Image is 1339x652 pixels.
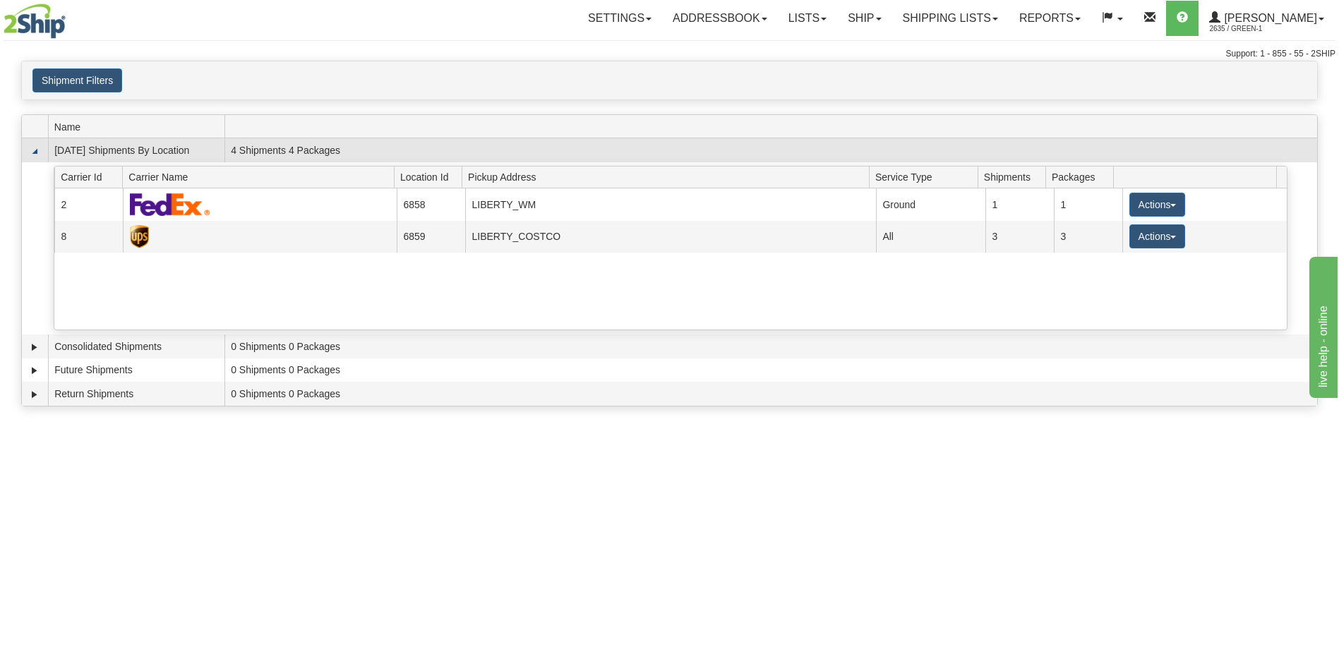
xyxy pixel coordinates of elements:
img: UPS [130,225,150,248]
span: Name [54,116,224,138]
td: Ground [876,188,985,220]
a: Ship [837,1,891,36]
td: 1 [985,188,1054,220]
td: [DATE] Shipments By Location [48,138,224,162]
div: Support: 1 - 855 - 55 - 2SHIP [4,48,1335,60]
span: Location Id [400,166,462,188]
img: FedEx Express® [130,193,211,216]
td: LIBERTY_WM [465,188,876,220]
span: Service Type [875,166,978,188]
span: [PERSON_NAME] [1220,12,1317,24]
td: 0 Shipments 0 Packages [224,382,1317,406]
td: Consolidated Shipments [48,334,224,358]
td: 6858 [397,188,465,220]
a: Reports [1009,1,1091,36]
button: Actions [1129,193,1186,217]
a: Lists [778,1,837,36]
div: live help - online [11,8,131,25]
td: 2 [54,188,123,220]
span: Shipments [984,166,1046,188]
button: Actions [1129,224,1186,248]
span: Carrier Name [128,166,394,188]
span: Carrier Id [61,166,123,188]
td: 6859 [397,221,465,253]
td: All [876,221,985,253]
span: Pickup Address [468,166,869,188]
a: Expand [28,340,42,354]
a: Addressbook [662,1,778,36]
td: 3 [1054,221,1122,253]
iframe: chat widget [1307,254,1338,398]
a: [PERSON_NAME] 2635 / Green-1 [1199,1,1335,36]
a: Settings [577,1,662,36]
a: Expand [28,387,42,402]
td: 0 Shipments 0 Packages [224,334,1317,358]
td: 1 [1054,188,1122,220]
td: 4 Shipments 4 Packages [224,138,1317,162]
td: Future Shipments [48,358,224,382]
a: Expand [28,363,42,378]
button: Shipment Filters [32,68,122,92]
td: Return Shipments [48,382,224,406]
td: 8 [54,221,123,253]
a: Collapse [28,144,42,158]
img: logo2635.jpg [4,4,66,39]
td: LIBERTY_COSTCO [465,221,876,253]
span: Packages [1052,166,1114,188]
td: 0 Shipments 0 Packages [224,358,1317,382]
a: Shipping lists [892,1,1009,36]
td: 3 [985,221,1054,253]
span: 2635 / Green-1 [1209,22,1315,36]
